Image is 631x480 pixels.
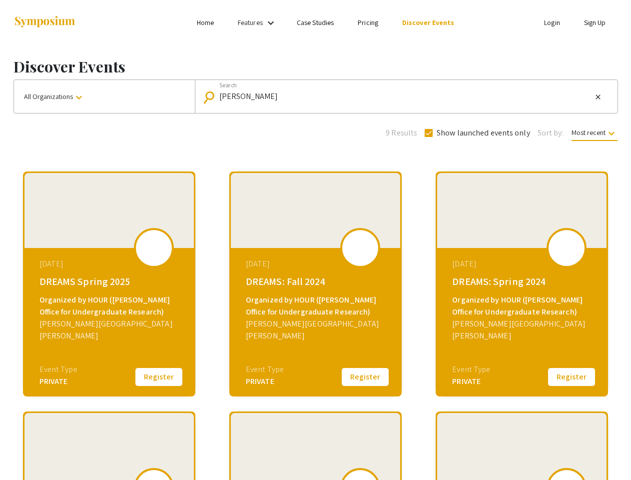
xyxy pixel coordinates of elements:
[572,128,618,141] span: Most recent
[39,363,77,375] div: Event Type
[386,127,417,139] span: 9 Results
[452,318,594,342] div: [PERSON_NAME][GEOGRAPHIC_DATA][PERSON_NAME]
[246,318,388,342] div: [PERSON_NAME][GEOGRAPHIC_DATA][PERSON_NAME]
[358,18,378,27] a: Pricing
[219,92,592,101] input: Looking for something specific?
[39,274,181,289] div: DREAMS Spring 2025
[592,91,604,103] button: Clear
[246,274,388,289] div: DREAMS: Fall 2024
[564,123,626,141] button: Most recent
[39,318,181,342] div: [PERSON_NAME][GEOGRAPHIC_DATA][PERSON_NAME]
[265,17,277,29] mat-icon: Expand Features list
[13,57,618,75] h1: Discover Events
[238,18,263,27] a: Features
[452,258,594,270] div: [DATE]
[246,294,388,318] div: Organized by HOUR ([PERSON_NAME] Office for Undergraduate Research)
[197,18,214,27] a: Home
[39,375,77,387] div: PRIVATE
[340,366,390,387] button: Register
[204,88,219,106] mat-icon: Search
[594,92,602,101] mat-icon: close
[452,363,490,375] div: Event Type
[73,91,85,103] mat-icon: keyboard_arrow_down
[606,127,618,139] mat-icon: keyboard_arrow_down
[246,258,388,270] div: [DATE]
[452,294,594,318] div: Organized by HOUR ([PERSON_NAME] Office for Undergraduate Research)
[437,127,530,139] span: Show launched events only
[14,80,195,113] button: All Organizations
[134,366,184,387] button: Register
[538,127,564,139] span: Sort by:
[452,375,490,387] div: PRIVATE
[452,274,594,289] div: DREAMS: Spring 2024
[39,294,181,318] div: Organized by HOUR ([PERSON_NAME] Office for Undergraduate Research)
[402,18,455,27] a: Discover Events
[246,363,284,375] div: Event Type
[297,18,334,27] a: Case Studies
[547,366,597,387] button: Register
[544,18,560,27] a: Login
[246,375,284,387] div: PRIVATE
[13,15,76,29] img: Symposium by ForagerOne
[584,18,606,27] a: Sign Up
[24,92,85,101] span: All Organizations
[39,258,181,270] div: [DATE]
